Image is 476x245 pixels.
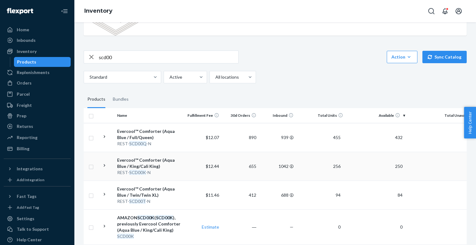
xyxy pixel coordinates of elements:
[452,5,465,17] button: Open account menu
[117,157,182,169] div: Evercool™ Comforter (Aqua Blue / King/Cali King)
[17,146,29,152] div: Billing
[17,91,30,97] div: Parcel
[84,7,112,14] a: Inventory
[4,121,71,131] a: Returns
[4,133,71,142] a: Reporting
[391,54,413,60] div: Action
[184,108,222,123] th: Fulfillment Fee
[7,8,33,14] img: Flexport logo
[17,27,29,33] div: Home
[17,226,49,232] div: Talk to Support
[4,235,71,245] a: Help Center
[4,164,71,174] button: Integrations
[4,191,71,201] button: Fast Tags
[156,215,173,220] em: SCD00K
[87,91,105,108] div: Products
[4,100,71,110] a: Freight
[4,144,71,154] a: Billing
[17,177,44,182] div: Add Integration
[17,193,37,199] div: Fast Tags
[259,123,296,152] td: 939
[115,108,184,123] th: Name
[17,59,36,65] div: Products
[222,108,259,123] th: 30d Orders
[117,141,182,147] div: REST- -N
[17,102,32,108] div: Freight
[129,199,146,204] em: SCD00T
[222,209,259,244] td: ―
[117,128,182,141] div: Evercool™ Comforter (Aqua Blue / Full/Queen)
[393,164,405,169] span: 250
[398,224,405,230] span: 0
[17,205,39,210] div: Add Fast Tag
[393,135,405,140] span: 432
[222,181,259,209] td: 412
[4,176,71,184] a: Add Integration
[17,48,37,55] div: Inventory
[395,192,405,198] span: 84
[4,68,71,77] a: Replenishments
[206,192,219,198] span: $11.46
[4,46,71,56] a: Inventory
[464,107,476,138] button: Help Center
[129,141,147,146] em: SCD00Q
[4,204,71,211] a: Add Fast Tag
[58,5,71,17] button: Close Navigation
[346,108,408,123] th: Available
[117,215,182,233] div: AMAZON ( ), previously Evercool Comforter (Aqua Blue / King/Cali King)
[17,134,37,141] div: Reporting
[387,51,417,63] button: Action
[331,135,343,140] span: 455
[17,69,50,76] div: Replenishments
[296,108,346,123] th: Total Units
[17,113,26,119] div: Prep
[202,224,219,230] a: Estimate
[331,164,343,169] span: 256
[259,181,296,209] td: 688
[17,37,36,43] div: Inbounds
[14,57,71,67] a: Products
[4,89,71,99] a: Parcel
[117,234,134,239] em: SCD00K
[117,169,182,176] div: REST- -N
[333,192,343,198] span: 94
[137,215,154,220] em: SCD00K
[99,51,238,63] input: Search inventory by name or sku
[222,152,259,181] td: 655
[17,216,34,222] div: Settings
[259,108,296,123] th: Inbound
[17,80,32,86] div: Orders
[259,152,296,181] td: 1042
[4,224,71,234] a: Talk to Support
[117,198,182,204] div: REST- -N
[206,135,219,140] span: $12.07
[222,123,259,152] td: 890
[290,224,293,230] span: —
[79,2,117,20] ol: breadcrumbs
[117,186,182,198] div: Evercool™ Comforter (Aqua Blue / Twin/Twin XL)
[4,214,71,224] a: Settings
[425,5,438,17] button: Open Search Box
[17,166,43,172] div: Integrations
[4,111,71,121] a: Prep
[336,224,343,230] span: 0
[113,91,129,108] div: Bundles
[4,78,71,88] a: Orders
[4,35,71,45] a: Inbounds
[17,123,33,129] div: Returns
[439,5,451,17] button: Open notifications
[206,164,219,169] span: $12.44
[129,170,146,175] em: SCD00K
[17,237,42,243] div: Help Center
[422,51,467,63] button: Sync Catalog
[4,25,71,35] a: Home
